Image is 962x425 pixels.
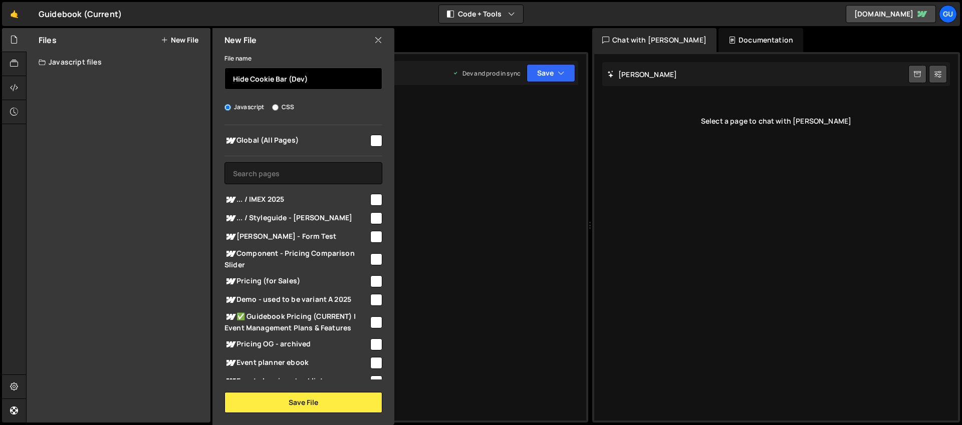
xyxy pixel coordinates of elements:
[939,5,957,23] a: Gu
[224,35,257,46] h2: New File
[224,357,369,369] span: Event planner ebook
[224,231,369,243] span: [PERSON_NAME] - Form Test
[527,64,575,82] button: Save
[272,104,279,111] input: CSS
[224,104,231,111] input: Javascript
[224,338,369,350] span: Pricing OG - archived
[607,70,677,79] h2: [PERSON_NAME]
[602,101,950,141] div: Select a page to chat with [PERSON_NAME]
[439,5,523,23] button: Code + Tools
[452,69,521,78] div: Dev and prod in sync
[224,248,369,270] span: Component - Pricing Comparison Slider
[39,35,57,46] h2: Files
[224,392,382,413] button: Save File
[224,68,382,90] input: Name
[224,275,369,287] span: Pricing (for Sales)
[224,135,369,147] span: Global (All Pages)
[224,194,369,206] span: ... / IMEX 2025
[718,28,803,52] div: Documentation
[27,52,210,72] div: Javascript files
[224,54,252,64] label: File name
[846,5,936,23] a: [DOMAIN_NAME]
[224,102,265,112] label: Javascript
[224,212,369,224] span: ... / Styleguide - [PERSON_NAME]
[2,2,27,26] a: 🤙
[161,36,198,44] button: New File
[592,28,716,52] div: Chat with [PERSON_NAME]
[224,311,369,333] span: ✅ Guidebook Pricing (CURRENT) | Event Management Plans & Features
[39,8,122,20] div: Guidebook (Current)
[224,162,382,184] input: Search pages
[224,375,369,387] span: Event planning checklist
[272,102,294,112] label: CSS
[224,294,369,306] span: Demo - used to be variant A 2025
